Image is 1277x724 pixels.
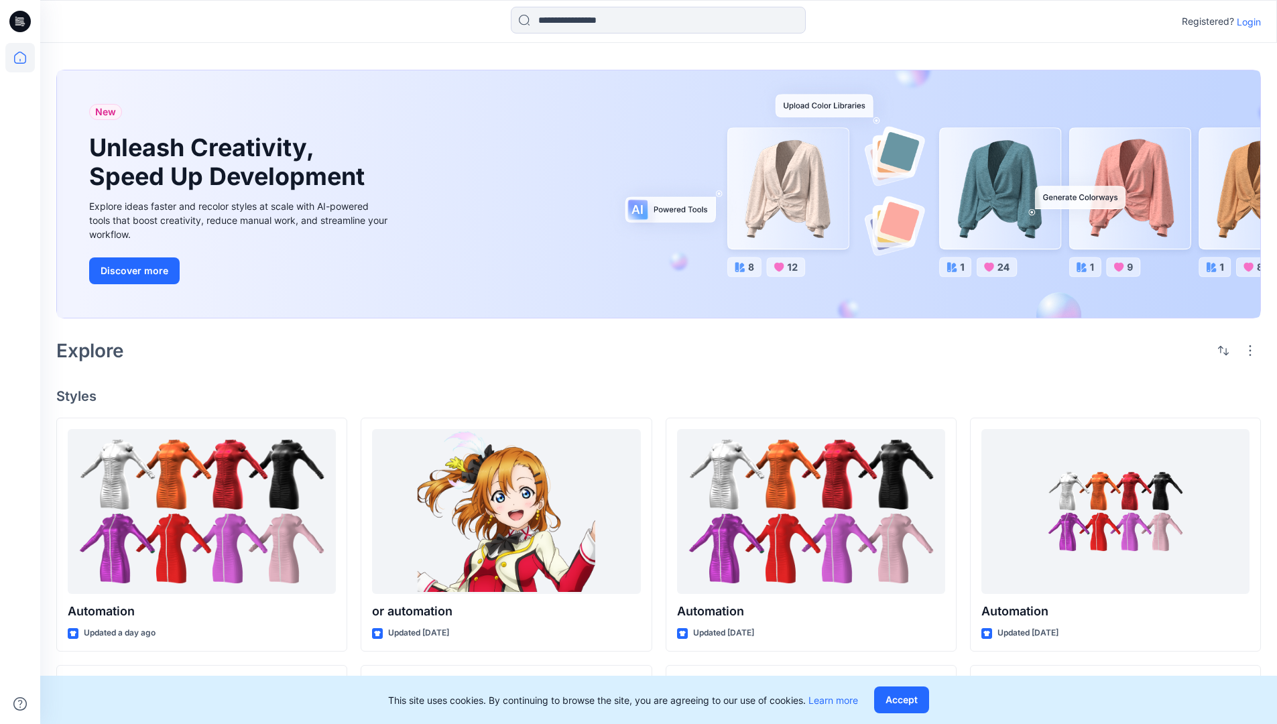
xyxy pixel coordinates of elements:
[388,626,449,640] p: Updated [DATE]
[981,602,1250,621] p: Automation
[981,429,1250,595] a: Automation
[89,257,391,284] a: Discover more
[84,626,156,640] p: Updated a day ago
[388,693,858,707] p: This site uses cookies. By continuing to browse the site, you are agreeing to our use of cookies.
[56,388,1261,404] h4: Styles
[89,257,180,284] button: Discover more
[1237,15,1261,29] p: Login
[372,602,640,621] p: or automation
[89,133,371,191] h1: Unleash Creativity, Speed Up Development
[372,429,640,595] a: or automation
[677,429,945,595] a: Automation
[89,199,391,241] div: Explore ideas faster and recolor styles at scale with AI-powered tools that boost creativity, red...
[677,602,945,621] p: Automation
[56,340,124,361] h2: Explore
[997,626,1058,640] p: Updated [DATE]
[693,626,754,640] p: Updated [DATE]
[68,429,336,595] a: Automation
[68,602,336,621] p: Automation
[808,695,858,706] a: Learn more
[95,104,116,120] span: New
[874,686,929,713] button: Accept
[1182,13,1234,29] p: Registered?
